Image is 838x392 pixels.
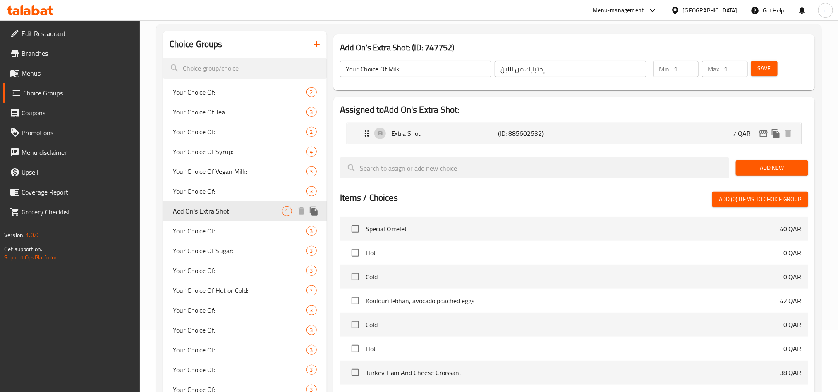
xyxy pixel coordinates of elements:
div: Choices [306,325,317,335]
span: 3 [307,326,316,334]
a: Edit Restaurant [3,24,140,43]
span: Select choice [347,244,364,261]
span: 1 [282,207,292,215]
div: Choices [306,107,317,117]
div: Your Choice Of:3 [163,340,327,360]
button: edit [757,127,770,140]
span: Special Omelet [366,224,780,234]
span: 3 [307,346,316,354]
span: Upsell [22,167,133,177]
div: Your Choice Of:3 [163,221,327,241]
p: 0 QAR [783,344,802,354]
p: Max: [708,64,721,74]
span: Choice Groups [23,88,133,98]
div: Choices [306,87,317,97]
span: Version: [4,230,24,240]
a: Upsell [3,162,140,182]
span: Add (0) items to choice group [719,194,802,204]
span: Add New [742,163,802,173]
div: Your Choice Of:3 [163,300,327,320]
span: Menu disclaimer [22,147,133,157]
span: 3 [307,188,316,195]
div: Choices [306,226,317,236]
div: Expand [347,123,801,144]
button: duplicate [770,127,782,140]
p: 0 QAR [783,272,802,282]
div: Choices [306,127,317,137]
div: Choices [306,266,317,276]
span: 2 [307,287,316,295]
p: (ID: 885602532) [498,128,569,138]
span: Your Choice Of: [173,325,306,335]
h2: Assigned to Add On's Extra Shot: [340,104,808,116]
div: Your Choice Of Syrup:4 [163,142,327,162]
input: search [340,157,729,178]
div: Choices [306,246,317,256]
p: Extra Shot [391,128,498,138]
span: Coverage Report [22,187,133,197]
span: Cold [366,272,783,282]
div: Choices [306,345,317,355]
span: Your Choice Of: [173,266,306,276]
span: Grocery Checklist [22,207,133,217]
p: 42 QAR [780,296,802,306]
h3: Add On's Extra Shot: (ID: 747752) [340,41,808,54]
span: 3 [307,366,316,374]
span: Menus [22,68,133,78]
span: Turkey Ham And Cheese Croissant [366,368,780,378]
p: Min: [659,64,670,74]
span: Your Choice Of: [173,365,306,375]
a: Coverage Report [3,182,140,202]
span: Cold [366,320,783,330]
span: Koulouri lebhan, avocado poached eggs [366,296,780,306]
span: n [824,6,827,15]
div: Your Choice Of Sugar:3 [163,241,327,261]
span: Hot [366,344,783,354]
a: Grocery Checklist [3,202,140,222]
div: [GEOGRAPHIC_DATA] [683,6,737,15]
a: Coupons [3,103,140,123]
span: 3 [307,108,316,116]
div: Your Choice Of:3 [163,181,327,201]
a: Menus [3,63,140,83]
span: 3 [307,247,316,255]
span: Edit Restaurant [22,29,133,38]
p: 40 QAR [780,224,802,234]
p: 0 QAR [783,320,802,330]
p: 38 QAR [780,368,802,378]
span: 4 [307,148,316,156]
h2: Items / Choices [340,192,398,204]
input: search [163,58,327,79]
span: 3 [307,267,316,275]
h2: Choice Groups [170,38,223,50]
div: Your Choice Of Tea:3 [163,102,327,122]
a: Support.OpsPlatform [4,252,57,263]
span: Coupons [22,108,133,118]
div: Your Choice Of Vegan Milk:3 [163,162,327,181]
div: Menu-management [593,5,644,15]
span: Your Choice Of: [173,305,306,315]
button: Add New [736,160,808,176]
a: Choice Groups [3,83,140,103]
span: Your Choice Of: [173,186,306,196]
span: Your Choice Of: [173,87,306,97]
div: Choices [306,285,317,295]
span: Select choice [347,220,364,238]
p: 0 QAR [783,248,802,258]
div: Your Choice Of Hot or Cold:2 [163,280,327,300]
div: Your Choice Of:3 [163,360,327,380]
span: Select choice [347,268,364,285]
span: 1.0.0 [26,230,38,240]
div: Your Choice Of:3 [163,261,327,280]
span: Select choice [347,340,364,357]
span: Save [758,63,771,74]
button: delete [295,205,308,217]
button: Save [751,61,778,76]
span: Select choice [347,364,364,381]
span: 2 [307,128,316,136]
div: Choices [306,166,317,176]
li: Expand [340,119,808,147]
p: 7 QAR [733,128,757,138]
span: Select choice [347,292,364,309]
span: Your Choice Of: [173,226,306,236]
